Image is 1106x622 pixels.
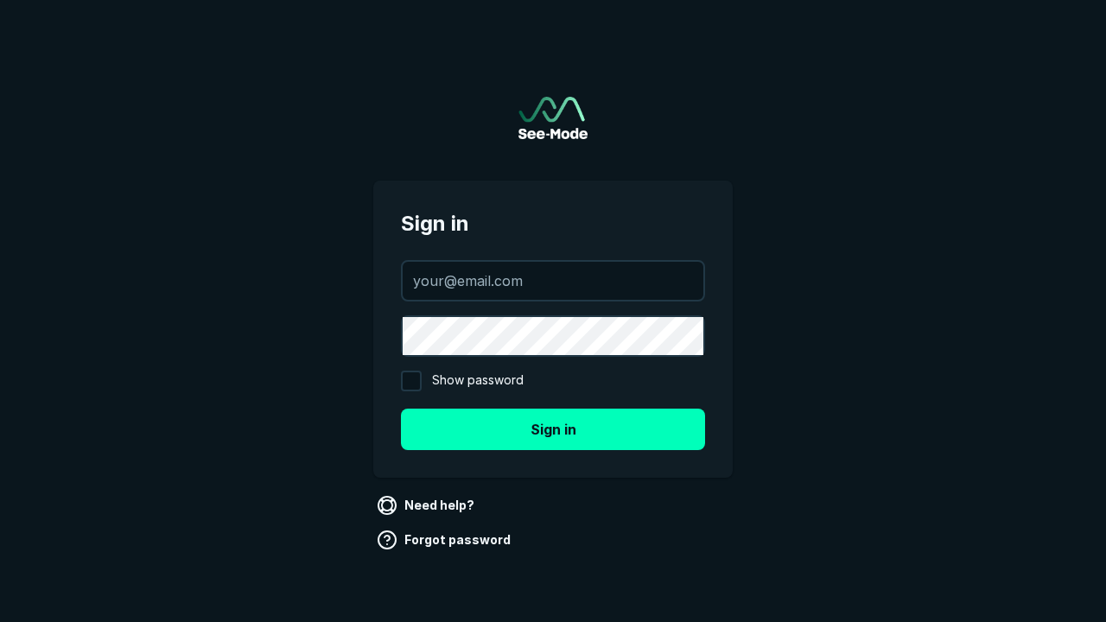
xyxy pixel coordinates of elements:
[401,208,705,239] span: Sign in
[518,97,588,139] a: Go to sign in
[401,409,705,450] button: Sign in
[403,262,703,300] input: your@email.com
[373,492,481,519] a: Need help?
[373,526,518,554] a: Forgot password
[518,97,588,139] img: See-Mode Logo
[432,371,524,391] span: Show password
